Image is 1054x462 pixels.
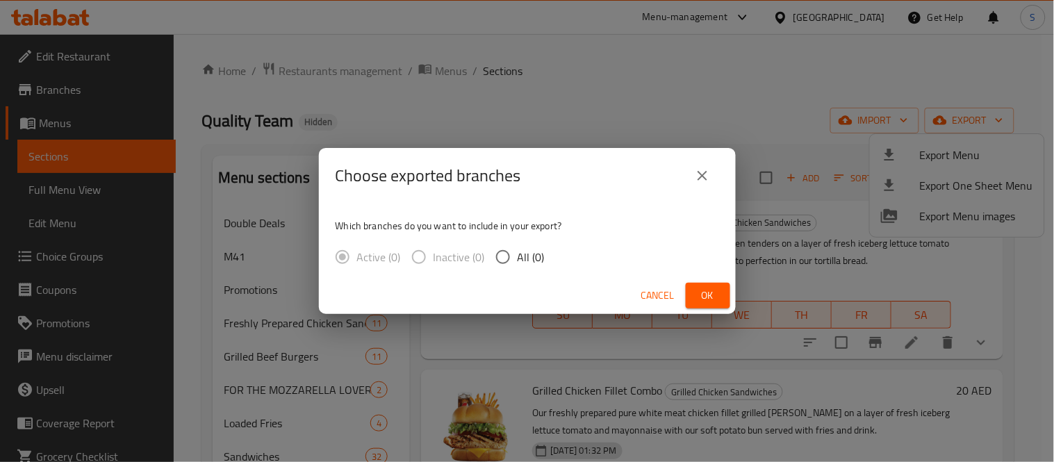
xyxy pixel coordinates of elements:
span: Cancel [641,287,675,304]
span: Inactive (0) [434,249,485,265]
button: Cancel [636,283,680,308]
button: close [686,159,719,192]
p: Which branches do you want to include in your export? [336,219,719,233]
button: Ok [686,283,730,308]
span: Ok [697,287,719,304]
h2: Choose exported branches [336,165,521,187]
span: Active (0) [357,249,401,265]
span: All (0) [518,249,545,265]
